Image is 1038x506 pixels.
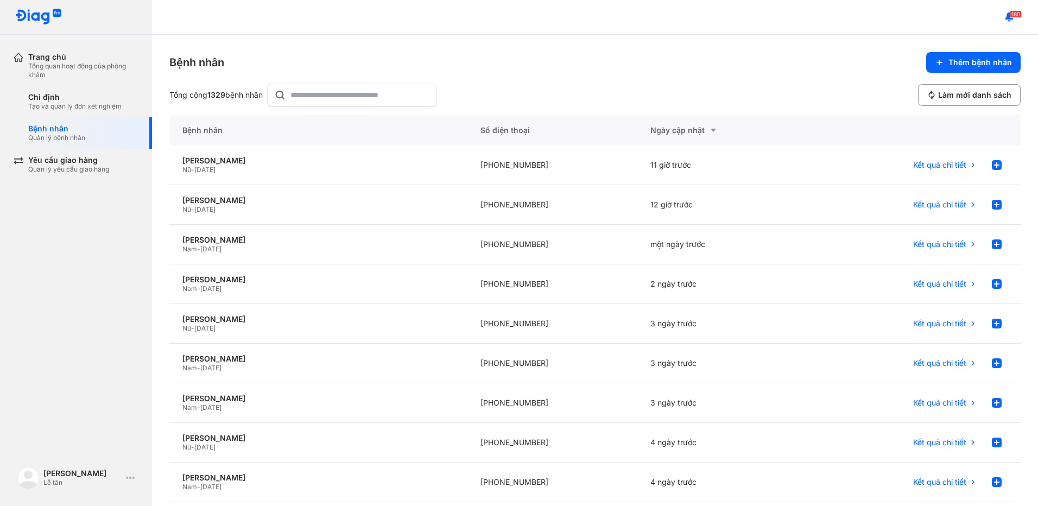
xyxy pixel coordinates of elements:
[467,225,638,264] div: [PHONE_NUMBER]
[200,245,221,253] span: [DATE]
[467,383,638,423] div: [PHONE_NUMBER]
[913,160,966,170] span: Kết quả chi tiết
[913,200,966,210] span: Kết quả chi tiết
[197,483,200,491] span: -
[169,115,467,146] div: Bệnh nhân
[182,394,454,403] div: [PERSON_NAME]
[637,225,808,264] div: một ngày trước
[182,156,454,166] div: [PERSON_NAME]
[637,344,808,383] div: 3 ngày trước
[918,84,1021,106] button: Làm mới danh sách
[1010,10,1022,18] span: 180
[169,90,263,100] div: Tổng cộng bệnh nhân
[182,443,191,451] span: Nữ
[467,146,638,185] div: [PHONE_NUMBER]
[637,383,808,423] div: 3 ngày trước
[913,358,966,368] span: Kết quả chi tiết
[194,443,216,451] span: [DATE]
[467,304,638,344] div: [PHONE_NUMBER]
[182,364,197,372] span: Nam
[467,344,638,383] div: [PHONE_NUMBER]
[28,62,139,79] div: Tổng quan hoạt động của phòng khám
[926,52,1021,73] button: Thêm bệnh nhân
[182,235,454,245] div: [PERSON_NAME]
[194,205,216,213] span: [DATE]
[948,58,1012,67] span: Thêm bệnh nhân
[28,52,139,62] div: Trang chủ
[182,403,197,412] span: Nam
[467,185,638,225] div: [PHONE_NUMBER]
[637,185,808,225] div: 12 giờ trước
[182,473,454,483] div: [PERSON_NAME]
[913,239,966,249] span: Kết quả chi tiết
[182,284,197,293] span: Nam
[197,245,200,253] span: -
[182,483,197,491] span: Nam
[15,9,62,26] img: logo
[197,403,200,412] span: -
[194,324,216,332] span: [DATE]
[938,90,1011,100] span: Làm mới danh sách
[28,124,85,134] div: Bệnh nhân
[637,264,808,304] div: 2 ngày trước
[200,403,221,412] span: [DATE]
[191,166,194,174] span: -
[467,423,638,463] div: [PHONE_NUMBER]
[913,438,966,447] span: Kết quả chi tiết
[182,275,454,284] div: [PERSON_NAME]
[637,304,808,344] div: 3 ngày trước
[200,483,221,491] span: [DATE]
[197,284,200,293] span: -
[197,364,200,372] span: -
[913,477,966,487] span: Kết quả chi tiết
[637,146,808,185] div: 11 giờ trước
[191,324,194,332] span: -
[182,433,454,443] div: [PERSON_NAME]
[169,55,224,70] div: Bệnh nhân
[200,364,221,372] span: [DATE]
[182,195,454,205] div: [PERSON_NAME]
[43,478,122,487] div: Lễ tân
[182,324,191,332] span: Nữ
[182,314,454,324] div: [PERSON_NAME]
[182,245,197,253] span: Nam
[467,115,638,146] div: Số điện thoại
[182,166,191,174] span: Nữ
[182,205,191,213] span: Nữ
[194,166,216,174] span: [DATE]
[182,354,454,364] div: [PERSON_NAME]
[200,284,221,293] span: [DATE]
[28,102,122,111] div: Tạo và quản lý đơn xét nghiệm
[28,165,109,174] div: Quản lý yêu cầu giao hàng
[467,264,638,304] div: [PHONE_NUMBER]
[650,124,795,137] div: Ngày cập nhật
[28,155,109,165] div: Yêu cầu giao hàng
[28,134,85,142] div: Quản lý bệnh nhân
[913,319,966,328] span: Kết quả chi tiết
[43,469,122,478] div: [PERSON_NAME]
[467,463,638,502] div: [PHONE_NUMBER]
[637,463,808,502] div: 4 ngày trước
[191,443,194,451] span: -
[913,398,966,408] span: Kết quả chi tiết
[191,205,194,213] span: -
[637,423,808,463] div: 4 ngày trước
[28,92,122,102] div: Chỉ định
[17,467,39,489] img: logo
[207,90,225,99] span: 1329
[913,279,966,289] span: Kết quả chi tiết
